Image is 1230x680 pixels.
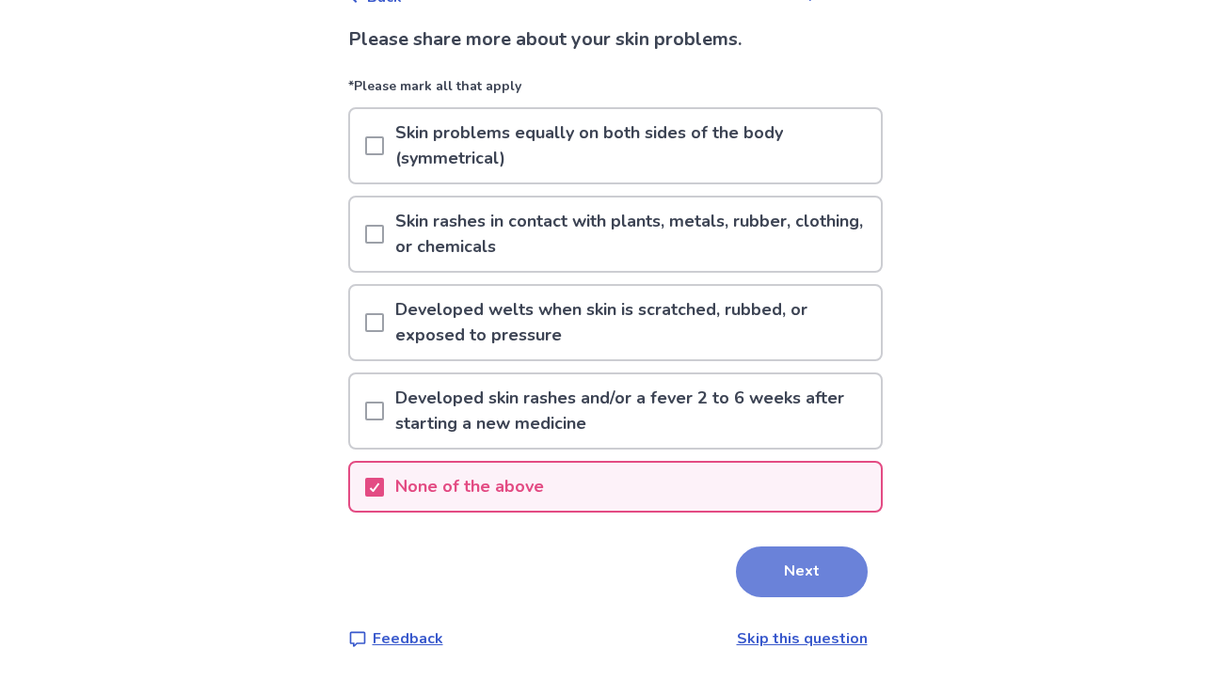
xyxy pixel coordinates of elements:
p: *Please mark all that apply [348,76,883,107]
p: Skin rashes in contact with plants, metals, rubber, clothing, or chemicals [384,198,881,271]
p: Feedback [373,627,443,650]
button: Next [736,546,868,597]
p: None of the above [384,463,555,511]
p: Developed welts when skin is scratched, rubbed, or exposed to pressure [384,286,881,359]
p: Developed skin rashes and/or a fever 2 to 6 weeks after starting a new medicine [384,374,881,448]
p: Skin problems equally on both sides of the body (symmetrical) [384,109,881,182]
a: Feedback [348,627,443,650]
a: Skip this question [737,628,868,649]
p: Please share more about your skin problems. [348,25,883,54]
